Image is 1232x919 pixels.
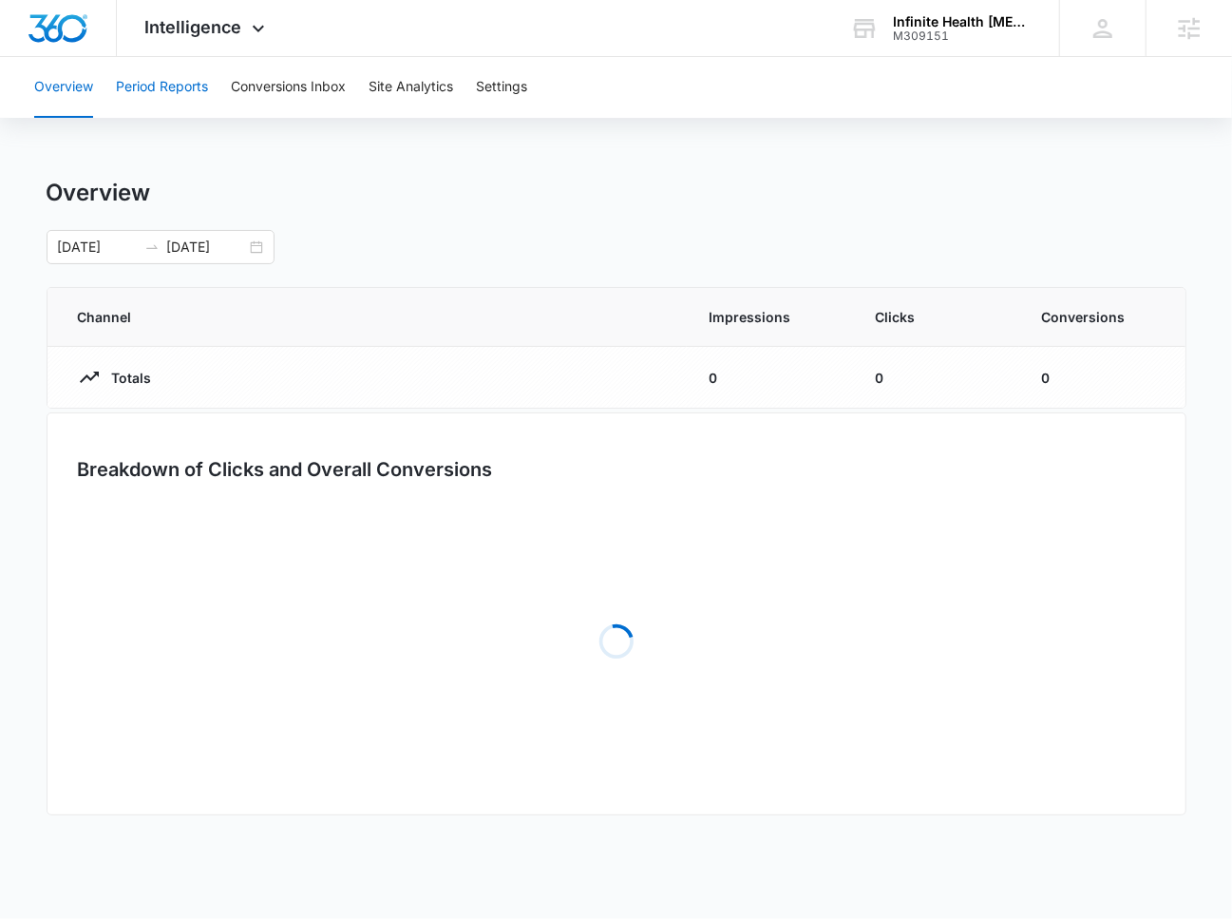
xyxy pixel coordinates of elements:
button: Overview [34,57,93,118]
td: 0 [853,347,1019,409]
button: Settings [476,57,527,118]
span: Conversions [1042,307,1155,327]
input: End date [167,237,246,258]
h3: Breakdown of Clicks and Overall Conversions [78,455,493,484]
span: Intelligence [145,17,242,37]
button: Site Analytics [369,57,453,118]
p: Totals [101,368,152,388]
h1: Overview [47,179,151,207]
input: Start date [58,237,137,258]
div: account id [893,29,1032,43]
span: to [144,239,160,255]
span: swap-right [144,239,160,255]
span: Impressions [710,307,830,327]
td: 0 [1019,347,1185,409]
div: account name [893,14,1032,29]
button: Period Reports [116,57,208,118]
span: Channel [78,307,664,327]
td: 0 [687,347,853,409]
span: Clicks [876,307,996,327]
button: Conversions Inbox [231,57,346,118]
